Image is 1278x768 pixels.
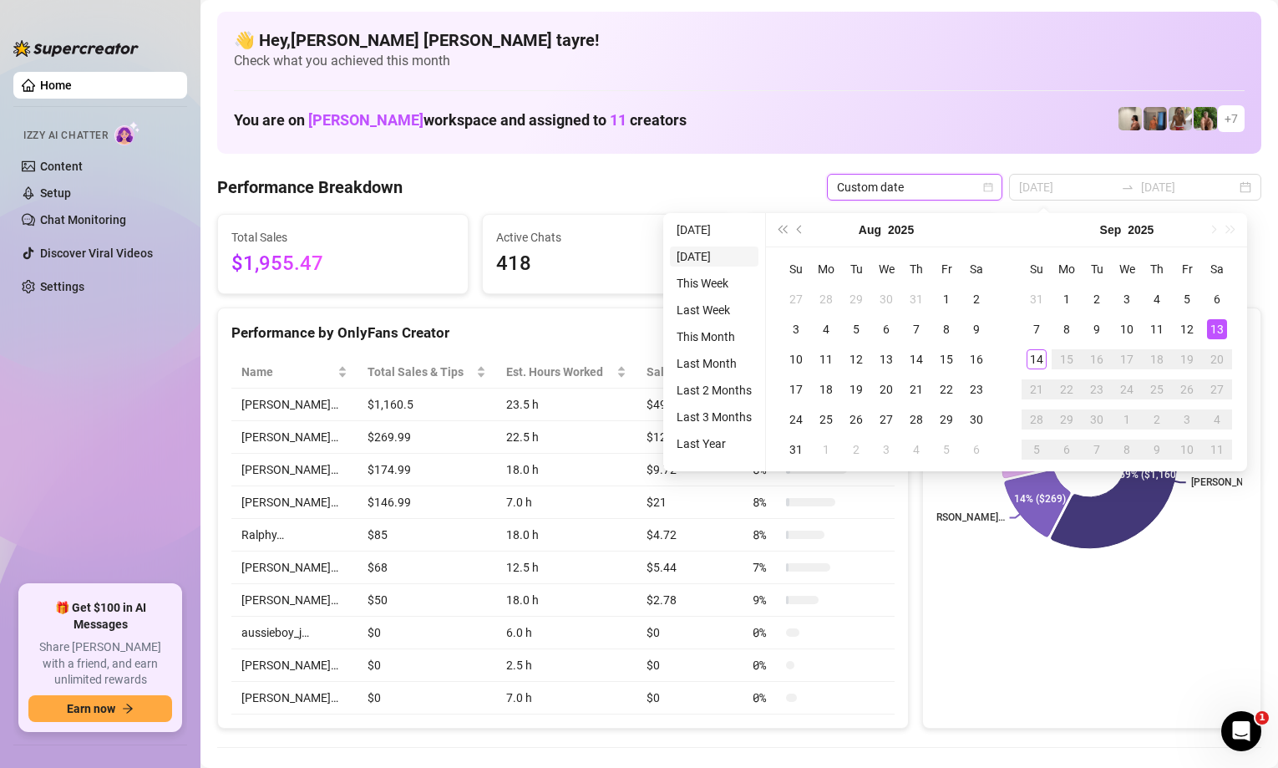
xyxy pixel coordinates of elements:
span: 0 % [753,656,779,674]
td: [PERSON_NAME]… [231,486,358,519]
div: 18 [816,379,836,399]
span: to [1121,181,1134,194]
td: 2025-09-18 [1142,344,1172,374]
td: 2025-10-02 [1142,404,1172,435]
td: 2025-09-02 [841,435,871,465]
td: aussieboy_j… [231,617,358,649]
li: Last Week [670,300,758,320]
h4: 👋 Hey, [PERSON_NAME] [PERSON_NAME] tayre ! [234,28,1245,52]
div: 24 [1117,379,1137,399]
td: $174.99 [358,454,497,486]
td: 23.5 h [496,389,636,421]
td: 2025-09-29 [1052,404,1082,435]
td: $0 [358,682,497,715]
td: 2025-09-07 [1022,314,1052,344]
td: 2025-09-02 [1082,284,1112,314]
text: [PERSON_NAME]… [1191,477,1275,489]
td: [PERSON_NAME]… [231,421,358,454]
td: 18.0 h [496,454,636,486]
img: Wayne [1144,107,1167,130]
td: [PERSON_NAME]… [231,649,358,682]
div: 6 [966,440,986,460]
div: 23 [966,379,986,399]
td: 2025-08-10 [781,344,811,374]
th: Name [231,356,358,389]
div: 7 [1087,440,1107,460]
span: 0 % [753,689,779,707]
td: 2025-08-27 [871,404,901,435]
td: 2025-09-14 [1022,344,1052,374]
td: 2025-08-03 [781,314,811,344]
div: 17 [1117,349,1137,369]
div: 3 [786,319,806,339]
div: 5 [936,440,956,460]
span: swap-right [1121,181,1134,194]
td: 7.0 h [496,682,636,715]
td: 2025-08-12 [841,344,871,374]
div: 11 [1147,319,1167,339]
th: Fr [1172,254,1202,284]
span: 7 % [753,558,779,577]
td: $21 [636,486,743,519]
td: [PERSON_NAME]… [231,389,358,421]
div: 19 [1177,349,1197,369]
div: 15 [936,349,956,369]
td: 2025-10-09 [1142,435,1172,465]
div: 13 [1207,319,1227,339]
text: [PERSON_NAME]… [921,512,1005,524]
button: Last year (Control + left) [773,213,791,247]
div: 15 [1057,349,1077,369]
div: 26 [1177,379,1197,399]
th: We [1112,254,1142,284]
li: This Month [670,327,758,347]
td: 2025-09-20 [1202,344,1232,374]
th: Fr [931,254,961,284]
img: Ralphy [1118,107,1142,130]
span: Share [PERSON_NAME] with a friend, and earn unlimited rewards [28,639,172,689]
button: Earn nowarrow-right [28,695,172,722]
td: 2025-08-06 [871,314,901,344]
div: 25 [816,409,836,430]
div: 2 [1087,289,1107,309]
a: Discover Viral Videos [40,247,153,260]
td: 2025-09-11 [1142,314,1172,344]
div: 12 [846,349,866,369]
div: 27 [786,289,806,309]
td: 12.5 h [496,552,636,584]
td: 2025-08-05 [841,314,871,344]
div: 5 [1027,440,1047,460]
td: 2025-08-29 [931,404,961,435]
td: 2025-08-31 [1022,284,1052,314]
td: 2025-09-24 [1112,374,1142,404]
div: 14 [906,349,926,369]
div: 31 [1027,289,1047,309]
td: $2.78 [636,584,743,617]
td: 18.0 h [496,584,636,617]
div: 8 [936,319,956,339]
li: This Week [670,273,758,293]
div: 21 [906,379,926,399]
td: 2025-08-24 [781,404,811,435]
div: Performance by OnlyFans Creator [231,322,895,344]
div: 4 [816,319,836,339]
div: 31 [786,440,806,460]
td: 2025-09-25 [1142,374,1172,404]
div: 29 [846,289,866,309]
td: 2025-09-03 [1112,284,1142,314]
div: 14 [1027,349,1047,369]
span: Name [241,363,334,381]
td: 2025-09-08 [1052,314,1082,344]
td: 2025-08-26 [841,404,871,435]
span: Total Sales [231,228,454,247]
th: Sa [1202,254,1232,284]
div: 8 [1117,440,1137,460]
img: Nathaniel [1194,107,1217,130]
div: 27 [1207,379,1227,399]
td: 2025-09-13 [1202,314,1232,344]
th: Mo [811,254,841,284]
span: 8 % [753,493,779,511]
td: $68 [358,552,497,584]
span: 8 % [753,526,779,544]
td: 2025-09-03 [871,435,901,465]
button: Choose a year [888,213,914,247]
